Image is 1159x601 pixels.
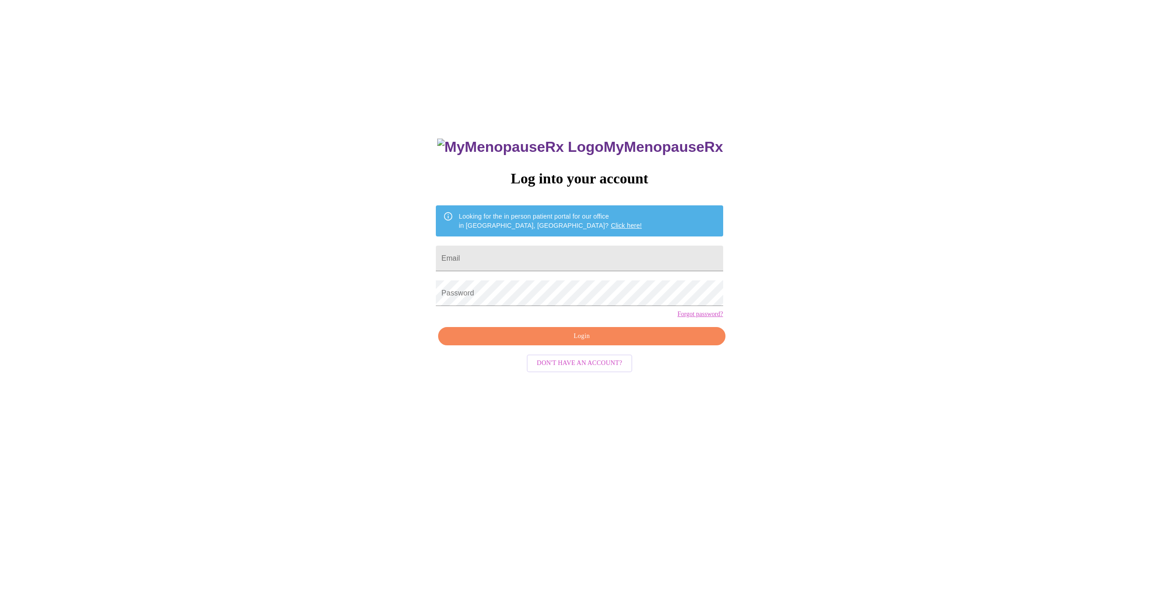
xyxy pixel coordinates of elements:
button: Login [438,327,725,346]
a: Don't have an account? [524,359,635,366]
span: Login [449,331,714,342]
a: Click here! [611,222,642,229]
span: Don't have an account? [537,358,622,369]
h3: MyMenopauseRx [437,139,723,156]
img: MyMenopauseRx Logo [437,139,603,156]
h3: Log into your account [436,170,723,187]
button: Don't have an account? [527,354,632,372]
div: Looking for the in person patient portal for our office in [GEOGRAPHIC_DATA], [GEOGRAPHIC_DATA]? [459,208,642,234]
a: Forgot password? [677,311,723,318]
